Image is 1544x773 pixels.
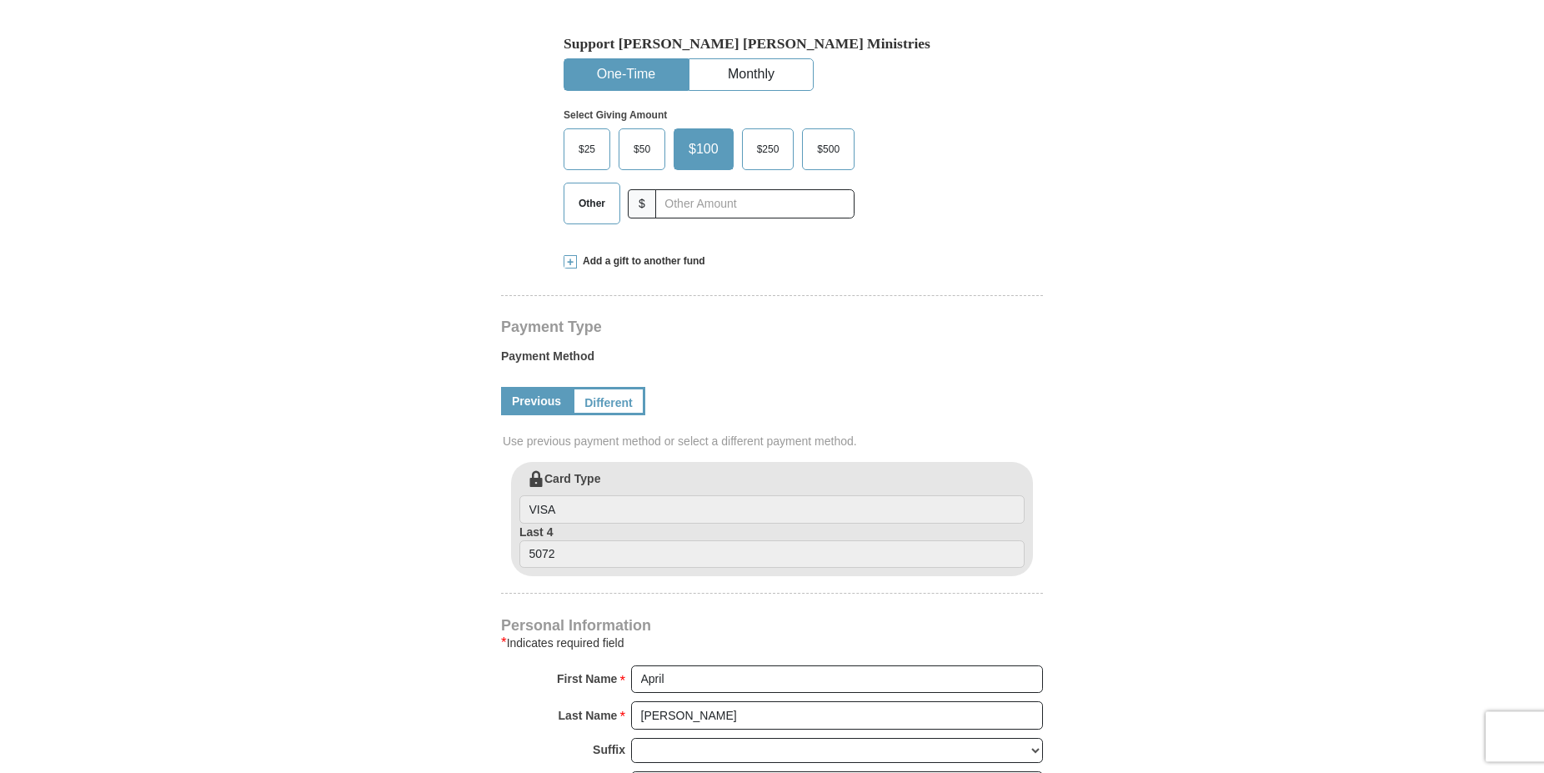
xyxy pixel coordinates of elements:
[593,738,625,761] strong: Suffix
[559,704,618,727] strong: Last Name
[564,35,980,53] h5: Support [PERSON_NAME] [PERSON_NAME] Ministries
[519,495,1025,524] input: Card Type
[503,433,1045,449] span: Use previous payment method or select a different payment method.
[572,387,645,415] a: Different
[570,191,614,216] span: Other
[809,137,848,162] span: $500
[577,254,705,269] span: Add a gift to another fund
[501,320,1043,334] h4: Payment Type
[519,540,1025,569] input: Last 4
[519,524,1025,569] label: Last 4
[570,137,604,162] span: $25
[501,619,1043,632] h4: Personal Information
[655,189,855,218] input: Other Amount
[625,137,659,162] span: $50
[501,387,572,415] a: Previous
[628,189,656,218] span: $
[749,137,788,162] span: $250
[557,667,617,690] strong: First Name
[519,470,1025,524] label: Card Type
[501,348,1043,373] label: Payment Method
[564,109,667,121] strong: Select Giving Amount
[680,137,727,162] span: $100
[501,633,1043,653] div: Indicates required field
[689,59,813,90] button: Monthly
[564,59,688,90] button: One-Time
